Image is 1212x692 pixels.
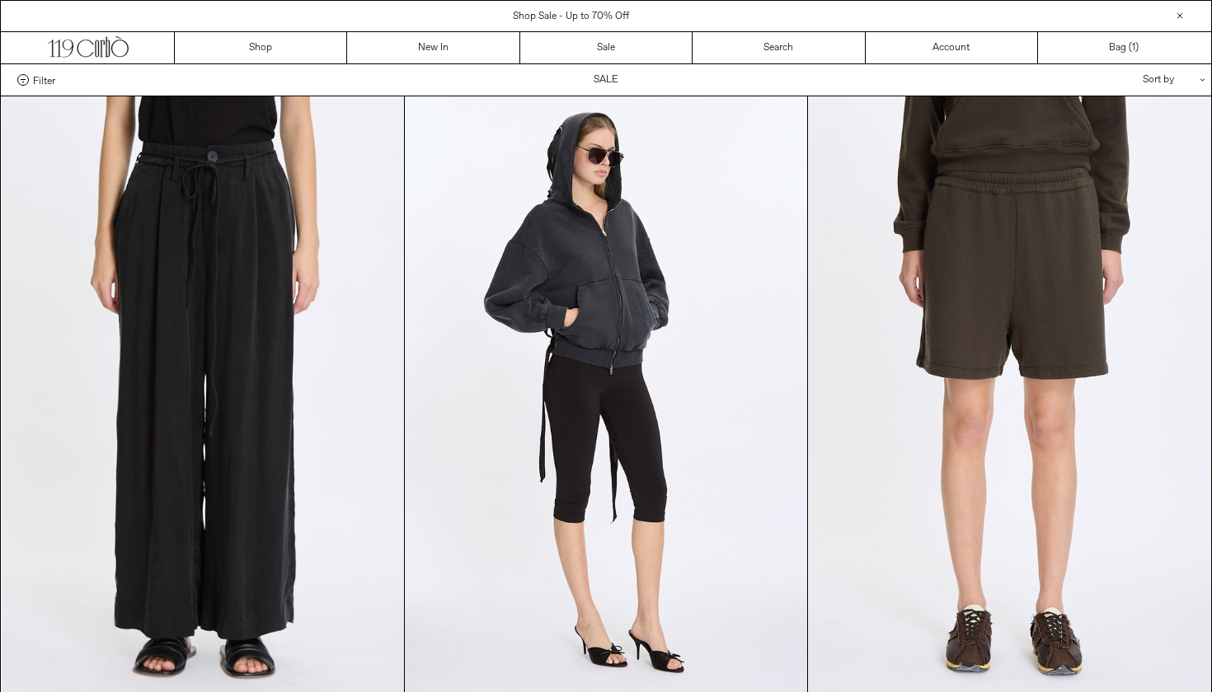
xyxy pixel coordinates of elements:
a: Account [866,32,1038,63]
a: New In [347,32,519,63]
a: Search [693,32,865,63]
span: 1 [1132,41,1135,54]
a: Bag () [1038,32,1210,63]
span: Filter [33,74,55,86]
a: Shop [175,32,347,63]
a: Shop Sale - Up to 70% Off [513,10,629,23]
span: ) [1132,40,1139,55]
div: Sort by [1046,64,1195,96]
a: Sale [520,32,693,63]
